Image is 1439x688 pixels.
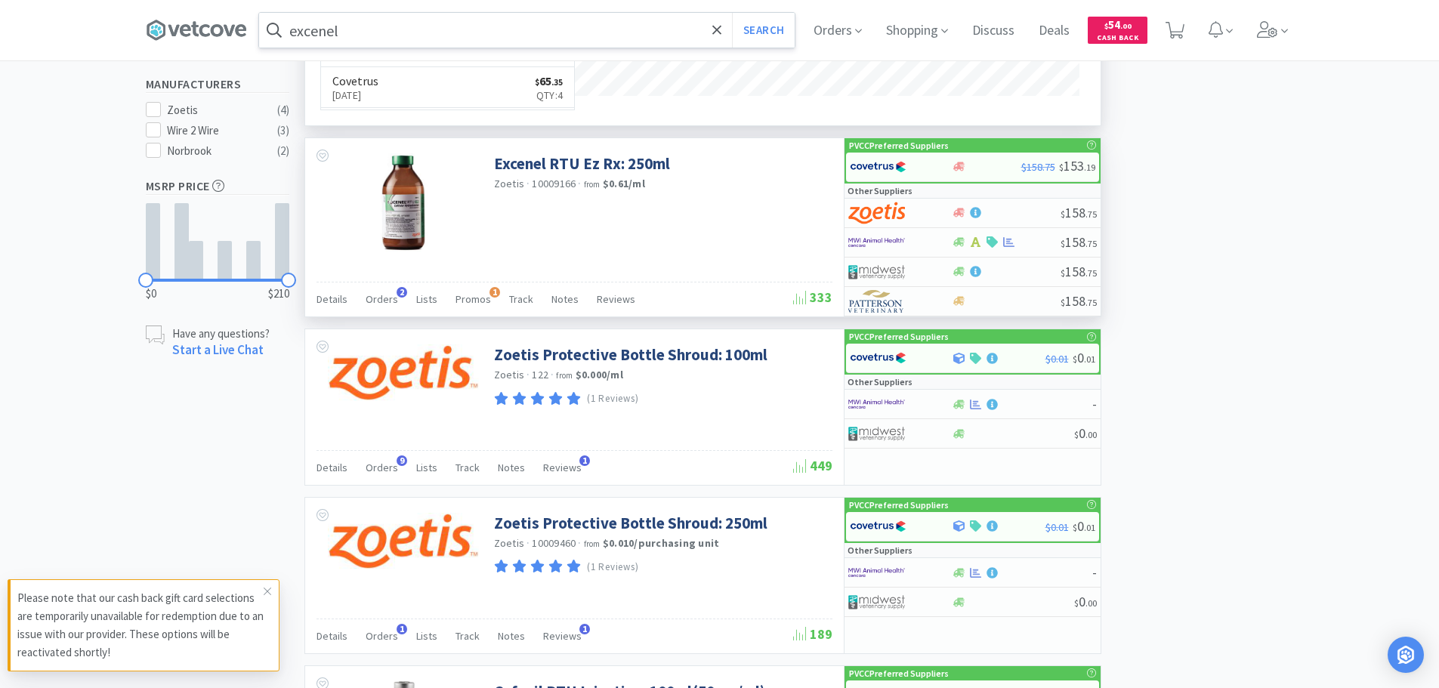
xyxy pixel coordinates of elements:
[277,142,289,160] div: ( 2 )
[1059,162,1064,173] span: $
[848,422,905,445] img: 4dd14cff54a648ac9e977f0c5da9bc2e_5.png
[850,156,906,178] img: 77fca1acd8b6420a9015268ca798ef17_1.png
[527,536,530,550] span: ·
[172,341,264,358] a: Start a Live Chat
[1073,517,1095,535] span: 0
[848,393,905,415] img: f6b2451649754179b5b4e0c70c3f7cb0_2.png
[576,368,623,381] strong: $0.000 / ml
[1085,238,1097,249] span: . 75
[1061,263,1097,280] span: 158
[366,292,398,306] span: Orders
[1085,267,1097,279] span: . 75
[494,368,525,381] a: Zoetis
[1388,637,1424,673] div: Open Intercom Messenger
[146,177,289,195] h5: MSRP Price
[584,179,601,190] span: from
[584,538,601,549] span: from
[397,455,407,466] span: 9
[167,122,261,140] div: Wire 2 Wire
[551,368,554,381] span: ·
[1104,17,1132,32] span: 54
[849,498,949,512] p: PVCC Preferred Suppliers
[332,75,378,87] h6: Covetrus
[455,292,491,306] span: Promos
[416,629,437,643] span: Lists
[578,536,581,550] span: ·
[1061,297,1065,308] span: $
[1045,352,1069,366] span: $0.01
[1092,563,1097,581] span: -
[1073,522,1077,533] span: $
[543,461,582,474] span: Reviews
[551,292,579,306] span: Notes
[793,288,832,306] span: 333
[397,287,407,298] span: 2
[1061,267,1065,279] span: $
[498,461,525,474] span: Notes
[850,515,906,538] img: 77fca1acd8b6420a9015268ca798ef17_1.png
[494,536,525,550] a: Zoetis
[532,177,576,190] span: 10009166
[1097,34,1138,44] span: Cash Back
[1085,429,1097,440] span: . 00
[1045,520,1069,534] span: $0.01
[321,108,575,150] a: Covetrus$63.45
[317,292,347,306] span: Details
[1021,160,1055,174] span: $158.75
[848,202,905,224] img: a673e5ab4e5e497494167fe422e9a3ab.png
[167,142,261,160] div: Norbrook
[848,184,912,198] p: Other Suppliers
[259,13,795,48] input: Search by item, sku, manufacturer, ingredient, size...
[494,513,767,533] a: Zoetis Protective Bottle Shroud: 250ml
[416,461,437,474] span: Lists
[277,101,289,119] div: ( 4 )
[578,177,581,190] span: ·
[579,455,590,466] span: 1
[1073,353,1077,365] span: $
[849,329,949,344] p: PVCC Preferred Suppliers
[277,122,289,140] div: ( 3 )
[1061,233,1097,251] span: 158
[1074,593,1097,610] span: 0
[603,536,720,550] strong: $0.010 / purchasing unit
[543,629,582,643] span: Reviews
[1074,597,1079,609] span: $
[966,24,1021,38] a: Discuss
[848,375,912,389] p: Other Suppliers
[1073,349,1095,366] span: 0
[1104,21,1108,31] span: $
[848,261,905,283] img: 4dd14cff54a648ac9e977f0c5da9bc2e_5.png
[1084,162,1095,173] span: . 19
[1061,292,1097,310] span: 158
[268,285,289,303] span: $210
[849,138,949,153] p: PVCC Preferred Suppliers
[850,347,906,369] img: 77fca1acd8b6420a9015268ca798ef17_1.png
[509,292,533,306] span: Track
[317,629,347,643] span: Details
[1084,522,1095,533] span: . 01
[1085,597,1097,609] span: . 00
[587,391,638,407] p: (1 Reviews)
[366,629,398,643] span: Orders
[535,73,563,88] span: 65
[146,285,156,303] span: $0
[532,536,576,550] span: 10009460
[332,87,378,103] p: [DATE]
[498,629,525,643] span: Notes
[793,457,832,474] span: 449
[597,292,635,306] span: Reviews
[455,461,480,474] span: Track
[793,625,832,643] span: 189
[1074,424,1097,442] span: 0
[532,368,548,381] span: 122
[328,344,479,401] img: 3e39dda053964a8a88490ee87d4d93f6_44585.jpeg
[17,589,264,662] p: Please note that our cash back gift card selections are temporarily unavailable for redemption du...
[1084,353,1095,365] span: . 01
[1092,395,1097,412] span: -
[328,513,479,569] img: eab0f2af878346008437660512ed6d65_44587.jpeg
[317,461,347,474] span: Details
[1059,157,1095,174] span: 153
[366,461,398,474] span: Orders
[551,77,563,88] span: . 35
[1061,208,1065,220] span: $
